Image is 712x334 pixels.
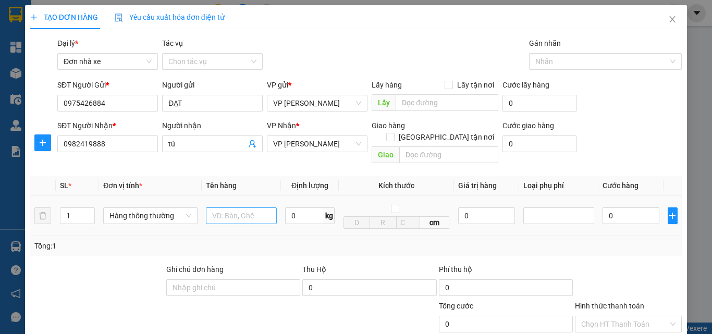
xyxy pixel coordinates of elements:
div: Người nhận [162,120,263,131]
div: SĐT Người Gửi [57,79,158,91]
span: Tên hàng [206,181,237,190]
input: 0 [458,207,515,224]
input: D [343,216,370,229]
span: Kích thước [378,181,414,190]
th: Loại phụ phí [519,176,598,196]
span: VP LÊ HỒNG PHONG [273,136,361,152]
span: Lấy hàng [372,81,402,89]
input: R [370,216,396,229]
label: Gán nhãn [529,39,561,47]
button: Close [658,5,687,34]
label: Hình thức thanh toán [575,302,644,310]
label: Tác vụ [162,39,183,47]
span: Tổng cước [439,302,473,310]
span: cm [420,216,450,229]
span: Giá trị hàng [458,181,497,190]
div: Tổng: 1 [34,240,276,252]
label: Ghi chú đơn hàng [166,265,224,274]
div: VP gửi [267,79,367,91]
span: Định lượng [291,181,328,190]
img: icon [115,14,123,22]
span: Giao hàng [372,121,405,130]
span: plus [30,14,38,21]
input: Dọc đường [396,94,498,111]
input: Ghi chú đơn hàng [166,279,300,296]
span: kg [324,207,335,224]
label: Cước lấy hàng [502,81,549,89]
span: close [668,15,677,23]
span: TẠO ĐƠN HÀNG [30,13,98,21]
span: plus [35,139,51,147]
input: VD: Bàn, Ghế [206,207,277,224]
span: Đơn vị tính [103,181,142,190]
button: delete [34,207,51,224]
button: plus [668,207,678,224]
span: SL [60,181,68,190]
input: Cước giao hàng [502,135,577,152]
span: Giao [372,146,399,163]
span: [GEOGRAPHIC_DATA] tận nơi [395,131,498,143]
div: Phí thu hộ [439,264,573,279]
span: plus [668,212,677,220]
span: VP Nhận [267,121,296,130]
input: C [396,216,420,229]
div: SĐT Người Nhận [57,120,158,131]
span: Đơn nhà xe [64,54,152,69]
span: user-add [248,140,256,148]
input: Cước lấy hàng [502,95,577,112]
span: VP Võ Chí Công [273,95,361,111]
button: plus [34,134,51,151]
span: Hàng thông thường [109,208,191,224]
span: Yêu cầu xuất hóa đơn điện tử [115,13,225,21]
span: Thu Hộ [302,265,326,274]
span: Đại lý [57,39,78,47]
span: Lấy [372,94,396,111]
span: Lấy tận nơi [453,79,498,91]
label: Cước giao hàng [502,121,554,130]
span: Cước hàng [603,181,639,190]
div: Người gửi [162,79,263,91]
input: Dọc đường [399,146,498,163]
